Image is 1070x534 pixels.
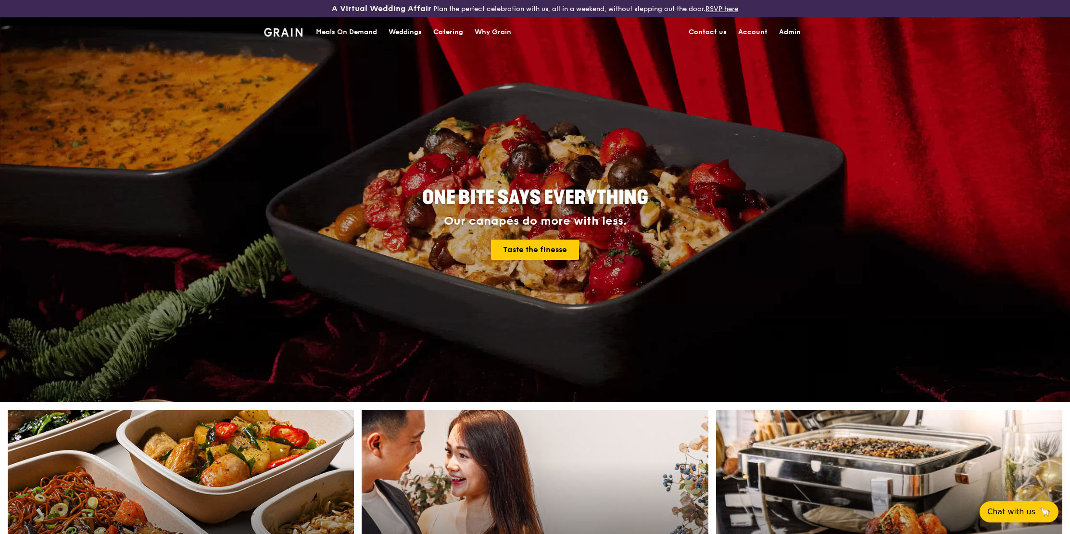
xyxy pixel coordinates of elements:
div: Weddings [389,18,422,47]
a: Account [732,18,773,47]
span: ONE BITE SAYS EVERYTHING [422,186,648,209]
a: RSVP here [705,5,738,13]
span: Chat with us [987,506,1035,518]
a: Contact us [683,18,732,47]
div: Meals On Demand [316,18,377,47]
span: 🦙 [1039,506,1051,518]
h3: A Virtual Wedding Affair [332,4,431,13]
div: Our canapés do more with less. [362,215,708,228]
img: Grain [264,28,303,37]
div: Catering [433,18,463,47]
a: Catering [428,18,469,47]
div: Plan the perfect celebration with us, all in a weekend, without stepping out the door. [258,4,812,13]
a: GrainGrain [264,17,303,46]
a: Taste the finesse [491,240,579,260]
button: Chat with us🦙 [980,501,1058,522]
a: Why Grain [469,18,517,47]
a: Weddings [383,18,428,47]
a: Admin [773,18,806,47]
div: Why Grain [475,18,511,47]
